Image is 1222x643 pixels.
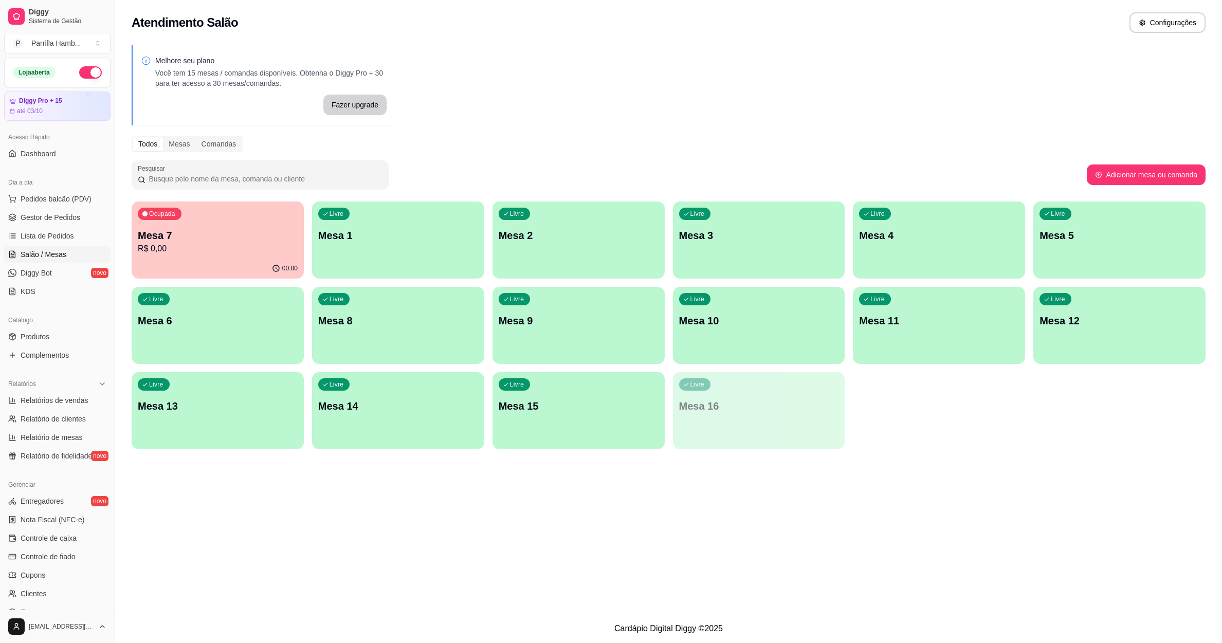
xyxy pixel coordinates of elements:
p: Livre [149,295,163,303]
p: Mesa 3 [679,228,839,243]
span: Controle de caixa [21,533,77,543]
p: Livre [330,295,344,303]
span: Lista de Pedidos [21,231,74,241]
div: Loja aberta [13,67,56,78]
div: Mesas [163,137,195,151]
a: Relatório de clientes [4,411,111,427]
p: Mesa 5 [1039,228,1199,243]
p: Livre [690,380,705,389]
span: Clientes [21,589,47,599]
button: LivreMesa 4 [853,201,1025,279]
p: Mesa 1 [318,228,478,243]
p: Mesa 12 [1039,314,1199,328]
span: Diggy Bot [21,268,52,278]
p: Melhore seu plano [155,56,387,66]
button: LivreMesa 8 [312,287,484,364]
p: Livre [690,295,705,303]
p: Mesa 14 [318,399,478,413]
span: Pedidos balcão (PDV) [21,194,92,204]
button: Pedidos balcão (PDV) [4,191,111,207]
button: LivreMesa 15 [493,372,665,449]
p: Livre [330,210,344,218]
p: Livre [690,210,705,218]
button: LivreMesa 2 [493,201,665,279]
p: Mesa 8 [318,314,478,328]
p: Livre [510,295,524,303]
a: Controle de caixa [4,530,111,546]
button: LivreMesa 16 [673,372,845,449]
article: Diggy Pro + 15 [19,97,62,105]
div: Todos [133,137,163,151]
p: R$ 0,00 [138,243,298,255]
span: Estoque [21,607,47,617]
a: Entregadoresnovo [4,493,111,509]
button: LivreMesa 11 [853,287,1025,364]
p: Livre [149,380,163,389]
p: Livre [510,210,524,218]
p: Livre [1051,210,1065,218]
p: Mesa 13 [138,399,298,413]
p: Mesa 10 [679,314,839,328]
button: Fazer upgrade [323,95,387,115]
p: Mesa 2 [499,228,659,243]
a: KDS [4,283,111,300]
span: Relatório de mesas [21,432,83,443]
span: Complementos [21,350,69,360]
a: Controle de fiado [4,548,111,565]
button: Alterar Status [79,66,102,79]
a: Complementos [4,347,111,363]
p: Livre [1051,295,1065,303]
span: [EMAIL_ADDRESS][DOMAIN_NAME] [29,622,94,631]
span: Relatórios [8,380,36,388]
a: Relatórios de vendas [4,392,111,409]
a: Nota Fiscal (NFC-e) [4,511,111,528]
a: DiggySistema de Gestão [4,4,111,29]
a: Salão / Mesas [4,246,111,263]
span: Gestor de Pedidos [21,212,80,223]
div: Dia a dia [4,174,111,191]
h2: Atendimento Salão [132,14,238,31]
span: Relatório de clientes [21,414,86,424]
a: Diggy Botnovo [4,265,111,281]
span: P [13,38,23,48]
span: Nota Fiscal (NFC-e) [21,515,84,525]
button: LivreMesa 10 [673,287,845,364]
span: KDS [21,286,35,297]
a: Lista de Pedidos [4,228,111,244]
p: Ocupada [149,210,175,218]
div: Comandas [196,137,242,151]
p: Livre [870,210,885,218]
a: Relatório de mesas [4,429,111,446]
button: LivreMesa 9 [493,287,665,364]
button: LivreMesa 14 [312,372,484,449]
footer: Cardápio Digital Diggy © 2025 [115,614,1222,643]
span: Sistema de Gestão [29,17,106,25]
span: Cupons [21,570,45,580]
a: Relatório de fidelidadenovo [4,448,111,464]
p: Mesa 4 [859,228,1019,243]
p: Mesa 15 [499,399,659,413]
article: até 03/10 [17,107,43,115]
p: Mesa 16 [679,399,839,413]
div: Catálogo [4,312,111,328]
button: LivreMesa 5 [1033,201,1206,279]
p: Livre [330,380,344,389]
a: Produtos [4,328,111,345]
button: OcupadaMesa 7R$ 0,0000:00 [132,201,304,279]
span: Dashboard [21,149,56,159]
button: LivreMesa 1 [312,201,484,279]
span: Relatório de fidelidade [21,451,92,461]
span: Entregadores [21,496,64,506]
div: Parrilla Hamb ... [31,38,81,48]
p: Mesa 11 [859,314,1019,328]
label: Pesquisar [138,164,169,173]
span: Diggy [29,8,106,17]
p: Mesa 6 [138,314,298,328]
button: LivreMesa 13 [132,372,304,449]
button: [EMAIL_ADDRESS][DOMAIN_NAME] [4,614,111,639]
span: Produtos [21,332,49,342]
button: Select a team [4,33,111,53]
p: Mesa 7 [138,228,298,243]
div: Gerenciar [4,476,111,493]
